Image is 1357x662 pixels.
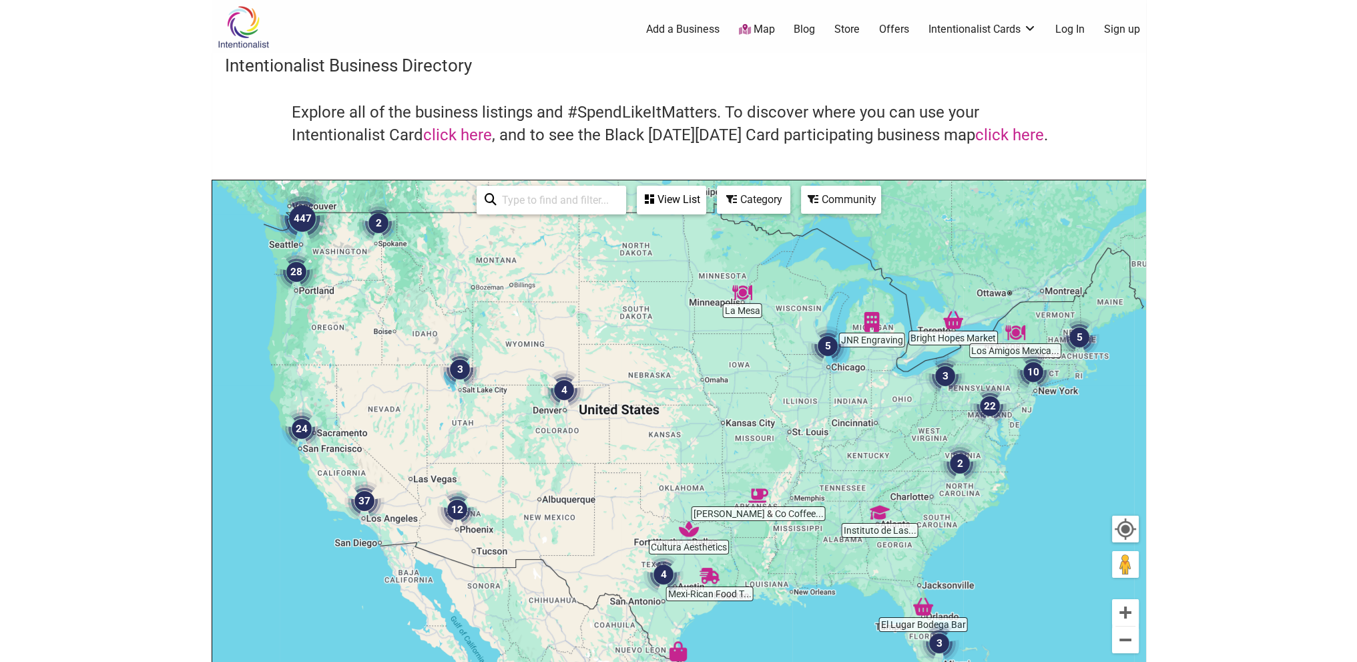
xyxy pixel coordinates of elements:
[339,476,390,526] div: 37
[801,186,881,214] div: Filter by Community
[938,305,969,335] div: Bright Hopes Market
[1000,317,1031,348] div: Los Amigos Mexican Restaurant
[975,126,1044,144] a: click here
[802,187,880,212] div: Community
[743,480,774,511] div: Fidel & Co Coffee Roasters
[856,307,887,337] div: JNR Engraving
[497,187,618,213] input: Type to find and filter...
[1112,551,1139,578] button: Drag Pegman onto the map to open Street View
[292,102,1066,146] h4: Explore all of the business listings and #SpendLikeItMatters. To discover where you can use your ...
[225,53,1133,77] h3: Intentionalist Business Directory
[1112,627,1139,653] button: Zoom out
[738,22,774,37] a: Map
[1112,599,1139,626] button: Zoom in
[673,514,704,544] div: Cultura Aesthetics
[212,5,275,49] img: Intentionalist
[908,591,938,622] div: El Lugar Bodega Bar
[638,549,689,600] div: 4
[1008,347,1059,397] div: 10
[435,344,485,395] div: 3
[638,187,705,212] div: View List
[1112,516,1139,542] button: Your Location
[920,351,971,401] div: 3
[271,246,322,297] div: 28
[1054,312,1105,363] div: 5
[794,22,815,37] a: Blog
[477,186,626,214] div: Type to search and filter
[965,381,1015,432] div: 22
[1055,22,1085,37] a: Log In
[834,22,860,37] a: Store
[270,186,334,251] div: 447
[934,438,985,489] div: 2
[802,321,853,371] div: 5
[423,126,492,144] a: click here
[727,277,758,308] div: La Mesa
[718,187,789,212] div: Category
[879,22,909,37] a: Offers
[1104,22,1140,37] a: Sign up
[646,22,720,37] a: Add a Business
[637,186,706,214] div: See a list of the visible businesses
[432,484,483,535] div: 12
[353,198,404,249] div: 2
[928,22,1037,37] a: Intentionalist Cards
[539,365,589,416] div: 4
[276,403,327,454] div: 24
[864,497,895,528] div: Instituto de Las Américas
[694,560,725,591] div: Mexi-Rican Food Truck
[717,186,790,214] div: Filter by category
